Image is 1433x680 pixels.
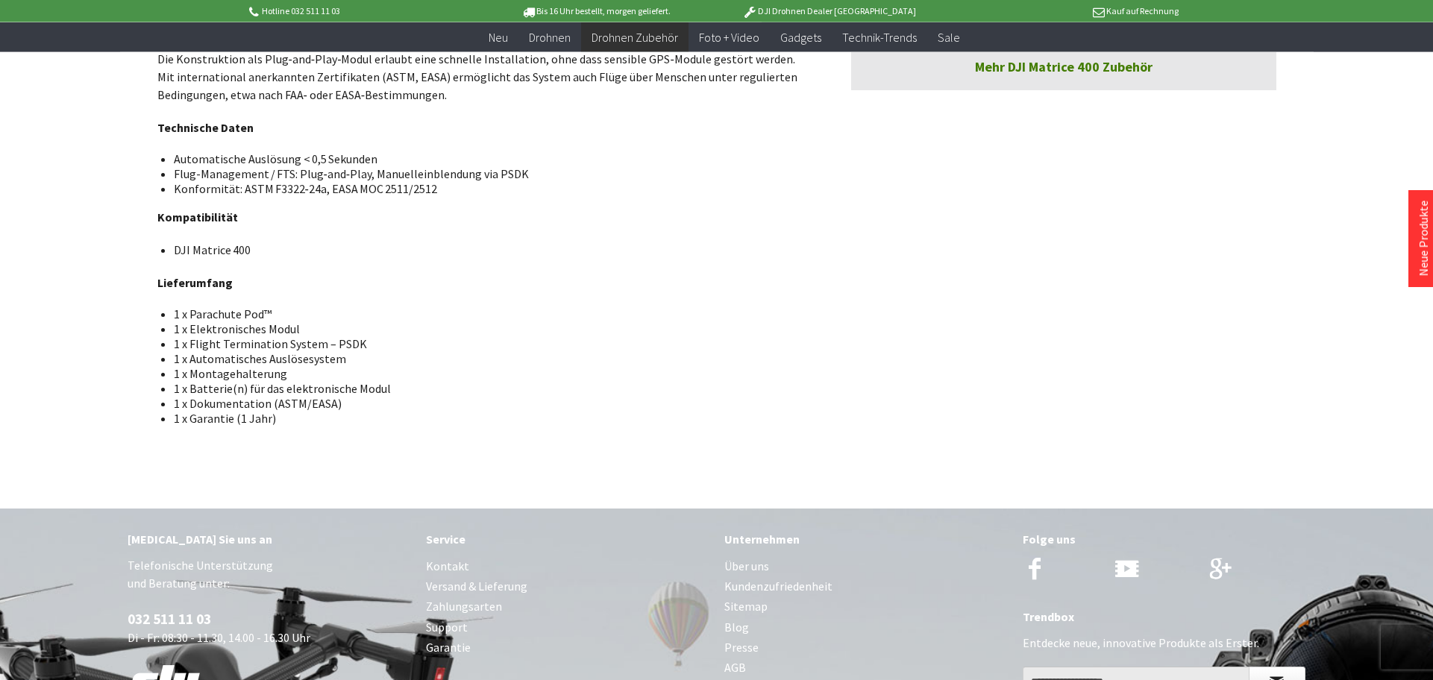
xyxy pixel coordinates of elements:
[724,596,1008,617] a: Sitemap
[518,22,581,53] a: Drohnen
[426,576,709,596] a: Versand & Lieferung
[174,381,794,396] li: 1 x Batterie(n) für das elektronische Modul
[174,166,794,181] li: Flug-Management / FTS: Plug‑and‑Play, Manuelleinblendung via PSDK
[128,610,211,628] a: 032 511 11 03
[842,30,917,45] span: Technik-Trends
[1416,201,1431,277] a: Neue Produkte
[426,556,709,576] a: Kontakt
[174,366,794,381] li: 1 x Montagehalterung
[174,336,794,351] li: 1 x Flight Termination System – PSDK
[724,637,1008,658] a: Presse
[724,529,1008,549] div: Unternehmen
[851,43,1276,90] a: Mehr DJI Matrice 400 Zubehör
[174,321,794,336] li: 1 x Elektronisches Modul
[426,529,709,549] div: Service
[1023,529,1306,549] div: Folge uns
[174,396,794,411] li: 1 x Dokumentation (ASTM/EASA)
[174,151,794,166] li: Automatische Auslösung < 0,5 Sekunden
[938,30,960,45] span: Sale
[1023,634,1306,652] p: Entdecke neue, innovative Produkte als Erster.
[174,351,794,366] li: 1 x Automatisches Auslösesystem
[174,241,794,259] p: DJI Matrice 400
[699,30,759,45] span: Foto + Video
[128,529,411,549] div: [MEDICAL_DATA] Sie uns an
[724,556,1008,576] a: Über uns
[247,2,480,20] p: Hotline 032 511 11 03
[689,22,770,53] a: Foto + Video
[426,596,709,617] a: Zahlungsarten
[157,210,238,224] strong: Kompatibilität
[927,22,971,53] a: Sale
[712,2,945,20] p: DJI Drohnen Dealer [GEOGRAPHIC_DATA]
[581,22,689,53] a: Drohnen Zubehör
[529,30,571,45] span: Drohnen
[770,22,832,53] a: Gadgets
[174,306,794,321] li: 1 x Parachute Pod™
[724,658,1008,678] a: AGB
[157,120,254,135] strong: Technische Daten
[478,22,518,53] a: Neu
[592,30,678,45] span: Drohnen Zubehör
[780,30,821,45] span: Gadgets
[426,617,709,637] a: Support
[426,637,709,658] a: Garantie
[832,22,927,53] a: Technik-Trends
[480,2,712,20] p: Bis 16 Uhr bestellt, morgen geliefert.
[1023,607,1306,626] div: Trendbox
[946,2,1179,20] p: Kauf auf Rechnung
[157,275,233,290] strong: Lieferumfang
[724,576,1008,596] a: Kundenzufriedenheit
[724,617,1008,637] a: Blog
[174,411,794,426] li: 1 x Garantie (1 Jahr)
[489,30,508,45] span: Neu
[157,14,806,104] p: In anspruchsvollen UAV‑Operationen ist Sicherheit oberstes Gebot – besonders bei Flügen über Mens...
[174,181,794,196] li: Konformität: ASTM F3322‑24a, EASA MOC 2511/2512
